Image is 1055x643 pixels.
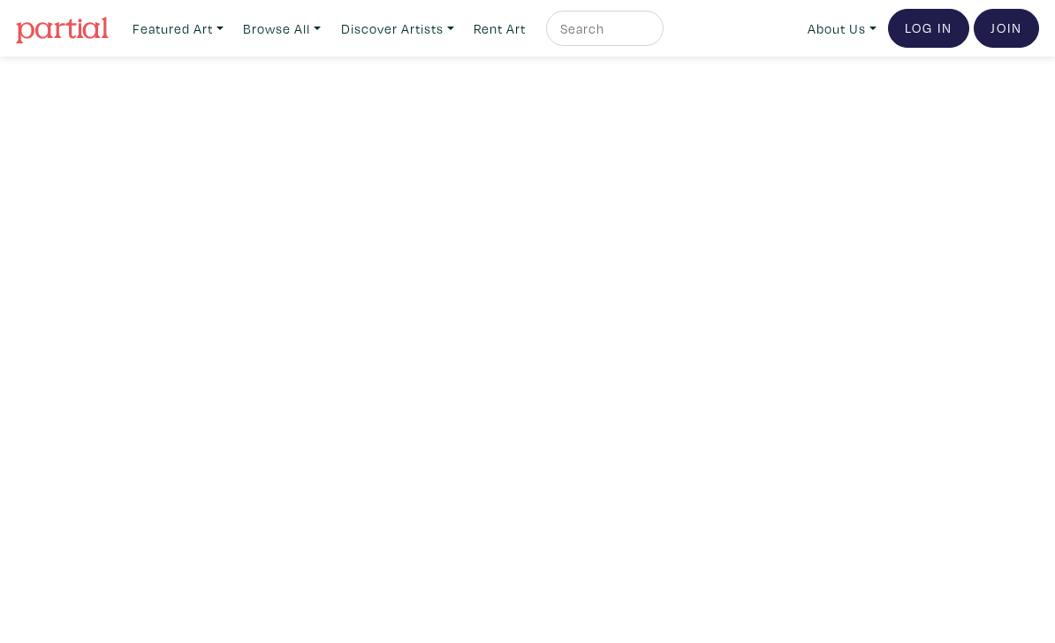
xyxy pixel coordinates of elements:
a: Rent Art [466,11,534,47]
a: Discover Artists [333,11,462,47]
a: Log In [888,9,969,48]
a: Browse All [235,11,329,47]
a: Featured Art [125,11,231,47]
input: Search [558,18,647,40]
a: About Us [800,11,884,47]
a: Join [974,9,1039,48]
